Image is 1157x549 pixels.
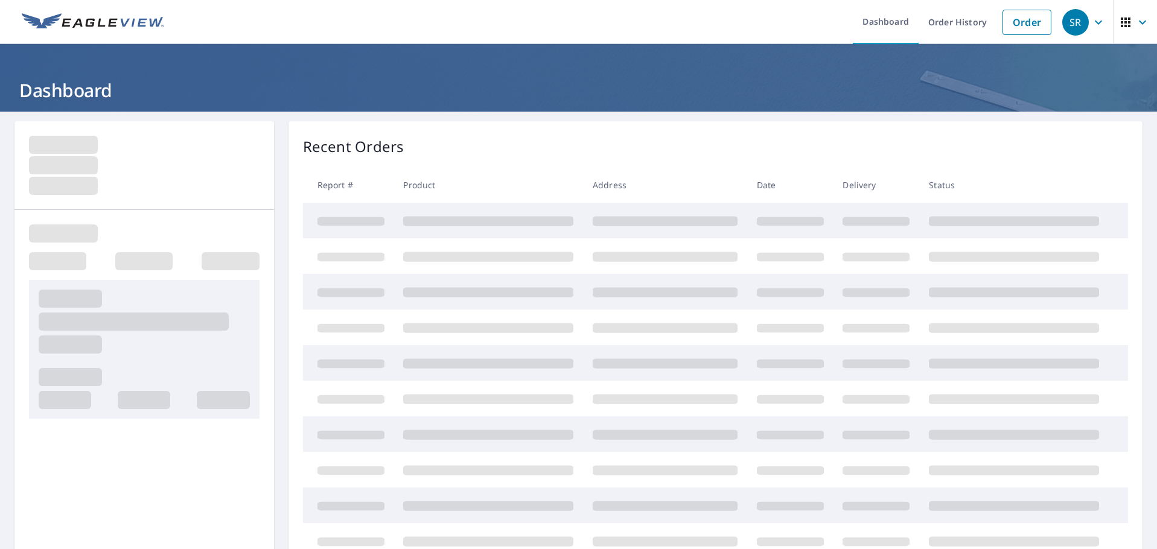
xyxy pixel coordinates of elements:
[1002,10,1051,35] a: Order
[22,13,164,31] img: EV Logo
[919,167,1109,203] th: Status
[747,167,833,203] th: Date
[394,167,583,203] th: Product
[303,167,394,203] th: Report #
[833,167,919,203] th: Delivery
[1062,9,1089,36] div: SR
[303,136,404,157] p: Recent Orders
[14,78,1143,103] h1: Dashboard
[583,167,747,203] th: Address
